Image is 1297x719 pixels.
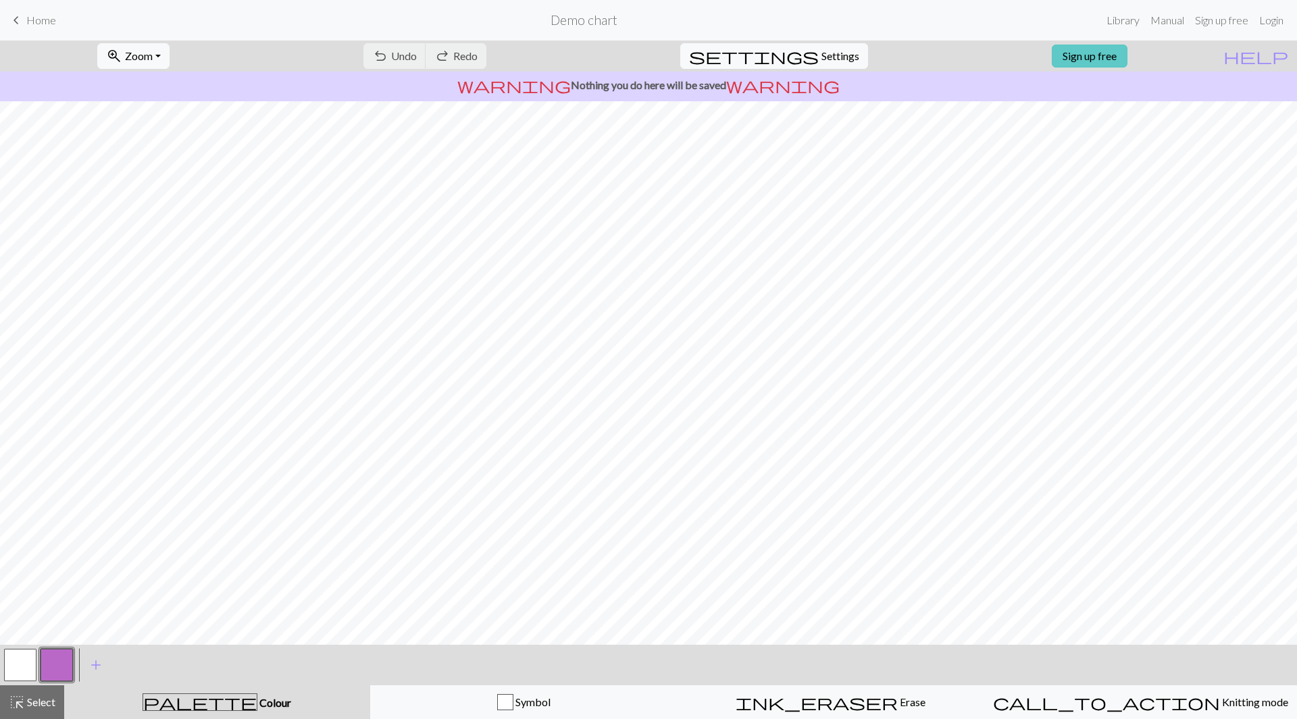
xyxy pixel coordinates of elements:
span: Settings [821,48,859,64]
a: Manual [1145,7,1190,34]
span: Colour [257,696,291,709]
span: Knitting mode [1220,695,1288,708]
span: warning [726,76,840,95]
h2: Demo chart [551,12,617,28]
a: Home [8,9,56,32]
a: Library [1101,7,1145,34]
button: Symbol [370,685,678,719]
span: palette [143,693,257,712]
span: highlight_alt [9,693,25,712]
button: SettingsSettings [680,43,868,69]
span: call_to_action [993,693,1220,712]
p: Nothing you do here will be saved [5,77,1292,93]
span: zoom_in [106,47,122,65]
span: keyboard_arrow_left [8,11,24,30]
span: Zoom [125,49,153,62]
span: help [1223,47,1288,65]
span: Symbol [513,695,551,708]
i: Settings [689,48,819,64]
span: Home [26,14,56,26]
button: Zoom [97,43,170,69]
button: Knitting mode [984,685,1297,719]
span: Select [25,695,55,708]
span: add [88,656,104,674]
a: Login [1254,7,1289,34]
span: ink_eraser [736,693,898,712]
button: Colour [64,685,370,719]
span: Erase [898,695,925,708]
span: settings [689,47,819,65]
a: Sign up free [1190,7,1254,34]
a: Sign up free [1052,45,1127,68]
button: Erase [677,685,984,719]
span: warning [457,76,571,95]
